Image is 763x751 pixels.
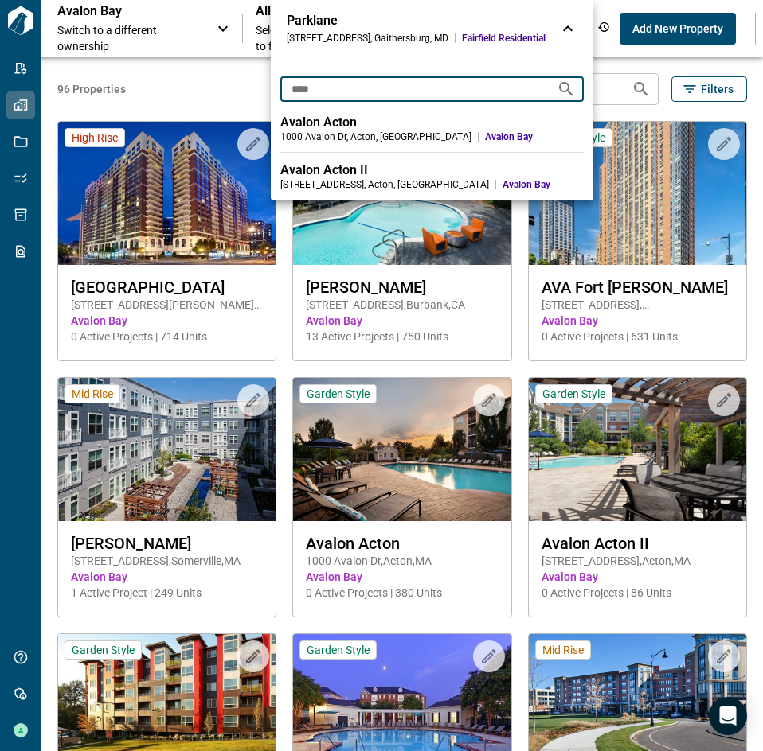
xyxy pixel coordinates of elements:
[462,32,546,45] span: Fairfield Residential
[550,73,582,105] button: Search projects
[280,115,584,130] div: Avalon Acton
[280,178,489,191] div: [STREET_ADDRESS] , Acton , [GEOGRAPHIC_DATA]
[709,697,747,735] div: Open Intercom Messenger
[287,13,546,29] div: Parklane
[280,130,471,143] div: 1000 Avalon Dr , Acton , [GEOGRAPHIC_DATA]
[280,162,584,178] div: Avalon Acton II
[503,178,584,191] span: Avalon Bay
[287,32,448,45] div: [STREET_ADDRESS] , Gaithersburg , MD
[485,130,584,143] span: Avalon Bay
